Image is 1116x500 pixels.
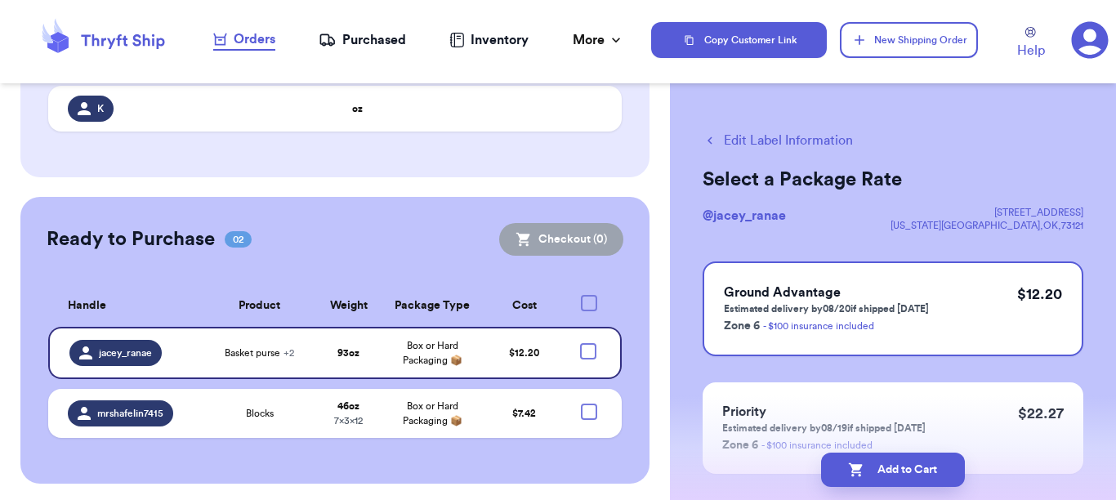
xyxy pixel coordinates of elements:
span: 02 [225,231,252,248]
span: Zone 6 [724,320,760,332]
span: jacey_ranae [99,346,152,359]
p: Estimated delivery by 08/19 if shipped [DATE] [722,422,926,435]
span: @ jacey_ranae [703,209,786,222]
span: K [97,102,104,115]
button: Checkout (0) [499,223,623,256]
a: Purchased [319,30,406,50]
strong: oz [352,104,363,114]
p: Estimated delivery by 08/20 if shipped [DATE] [724,302,929,315]
a: Help [1017,27,1045,60]
th: Product [204,285,315,327]
span: Handle [68,297,106,315]
a: - $100 insurance included [763,321,874,331]
span: 7 x 3 x 12 [334,416,363,426]
h2: Ready to Purchase [47,226,215,252]
th: Cost [483,285,566,327]
div: [US_STATE][GEOGRAPHIC_DATA] , OK , 73121 [891,219,1083,232]
h2: Select a Package Rate [703,167,1083,193]
span: Help [1017,41,1045,60]
div: More [573,30,624,50]
span: Box or Hard Packaging 📦 [403,341,462,365]
span: + 2 [283,348,294,358]
span: Basket purse [225,346,294,359]
span: Ground Advantage [724,286,841,299]
span: Priority [722,405,766,418]
span: Box or Hard Packaging 📦 [403,401,462,426]
a: Inventory [449,30,529,50]
button: Add to Cart [821,453,965,487]
a: Orders [213,29,275,51]
button: Edit Label Information [703,131,853,150]
strong: 93 oz [337,348,359,358]
th: Package Type [382,285,483,327]
button: Copy Customer Link [651,22,828,58]
strong: 46 oz [337,401,359,411]
p: $ 22.27 [1018,402,1064,425]
span: Blocks [246,407,274,420]
p: $ 12.20 [1017,283,1062,306]
button: New Shipping Order [840,22,977,58]
span: $ 12.20 [509,348,539,358]
span: mrshafelin7415 [97,407,163,420]
div: Orders [213,29,275,49]
span: $ 7.42 [512,408,536,418]
th: Weight [315,285,382,327]
div: [STREET_ADDRESS] [891,206,1083,219]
